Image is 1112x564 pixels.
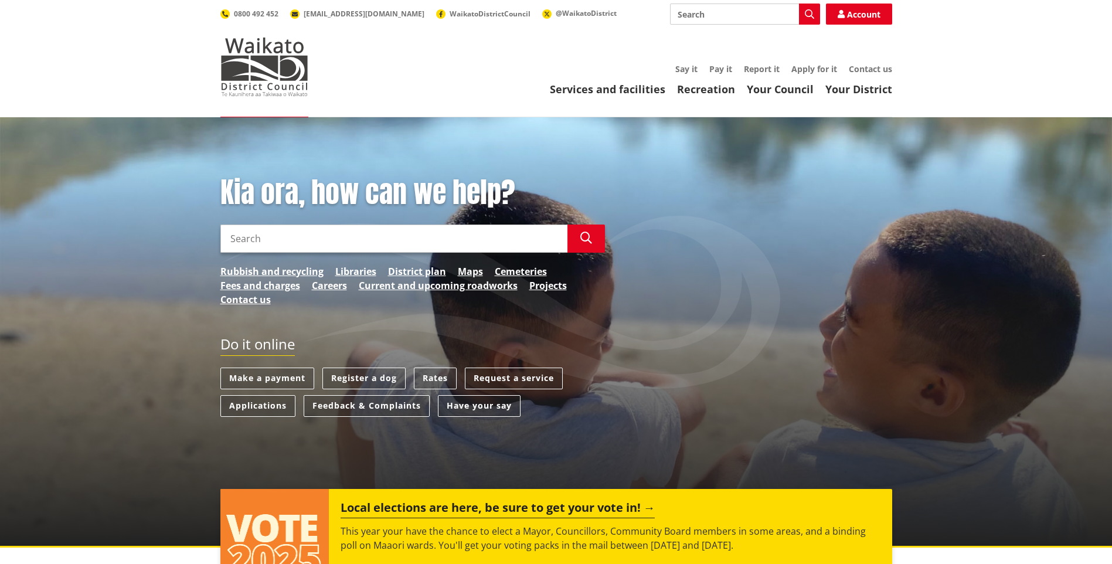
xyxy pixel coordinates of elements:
[234,9,278,19] span: 0800 492 452
[529,278,567,293] a: Projects
[450,9,531,19] span: WaikatoDistrictCouncil
[458,264,483,278] a: Maps
[359,278,518,293] a: Current and upcoming roadworks
[388,264,446,278] a: District plan
[220,9,278,19] a: 0800 492 452
[849,63,892,74] a: Contact us
[670,4,820,25] input: Search input
[556,8,617,18] span: @WaikatoDistrict
[220,336,295,356] h2: Do it online
[495,264,547,278] a: Cemeteries
[220,395,295,417] a: Applications
[335,264,376,278] a: Libraries
[220,278,300,293] a: Fees and charges
[341,524,880,552] p: This year your have the chance to elect a Mayor, Councillors, Community Board members in some are...
[744,63,780,74] a: Report it
[220,176,605,210] h1: Kia ora, how can we help?
[304,9,424,19] span: [EMAIL_ADDRESS][DOMAIN_NAME]
[438,395,521,417] a: Have your say
[550,82,665,96] a: Services and facilities
[825,82,892,96] a: Your District
[220,368,314,389] a: Make a payment
[542,8,617,18] a: @WaikatoDistrict
[791,63,837,74] a: Apply for it
[677,82,735,96] a: Recreation
[414,368,457,389] a: Rates
[826,4,892,25] a: Account
[220,38,308,96] img: Waikato District Council - Te Kaunihera aa Takiwaa o Waikato
[675,63,698,74] a: Say it
[312,278,347,293] a: Careers
[747,82,814,96] a: Your Council
[220,225,567,253] input: Search input
[220,264,324,278] a: Rubbish and recycling
[304,395,430,417] a: Feedback & Complaints
[220,293,271,307] a: Contact us
[709,63,732,74] a: Pay it
[290,9,424,19] a: [EMAIL_ADDRESS][DOMAIN_NAME]
[341,501,655,518] h2: Local elections are here, be sure to get your vote in!
[436,9,531,19] a: WaikatoDistrictCouncil
[465,368,563,389] a: Request a service
[322,368,406,389] a: Register a dog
